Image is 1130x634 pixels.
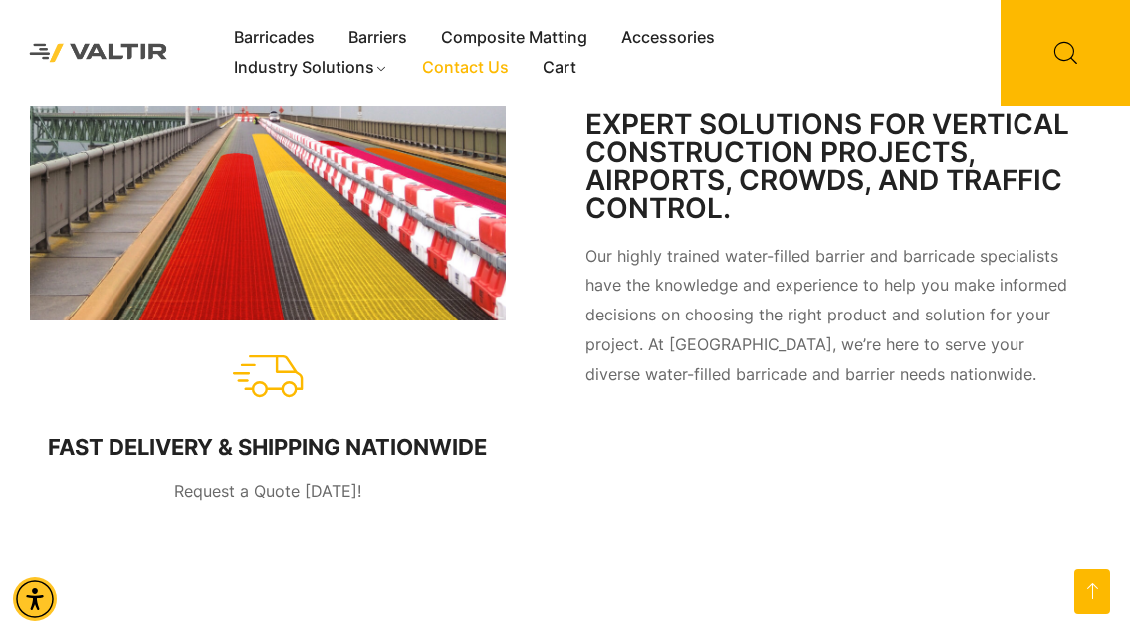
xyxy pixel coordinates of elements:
[604,23,732,53] a: Accessories
[424,23,604,53] a: Composite Matting
[30,22,506,321] img: FAST DELIVERY & SHIPPING NATIONWIDE
[217,23,332,53] a: Barricades
[405,53,526,83] a: Contact Us
[13,577,57,621] div: Accessibility Menu
[217,53,405,83] a: Industry Solutions
[585,242,1081,391] p: Our highly trained water-filled barrier and barricade specialists have the knowledge and experien...
[526,53,593,83] a: Cart
[332,23,424,53] a: Barriers
[1074,569,1110,614] a: Open this option
[174,481,361,501] span: Request a Quote [DATE]!
[48,434,487,460] div: FAST DELIVERY & SHIPPING NATIONWIDE
[585,110,1081,222] h3: EXPERT SOLUTIONS FOR VERTICAL CONSTRUCTION PROJECTS, AIRPORTS, CROWDS, AND TRAFFIC CONTROL.
[15,29,182,77] img: Valtir Rentals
